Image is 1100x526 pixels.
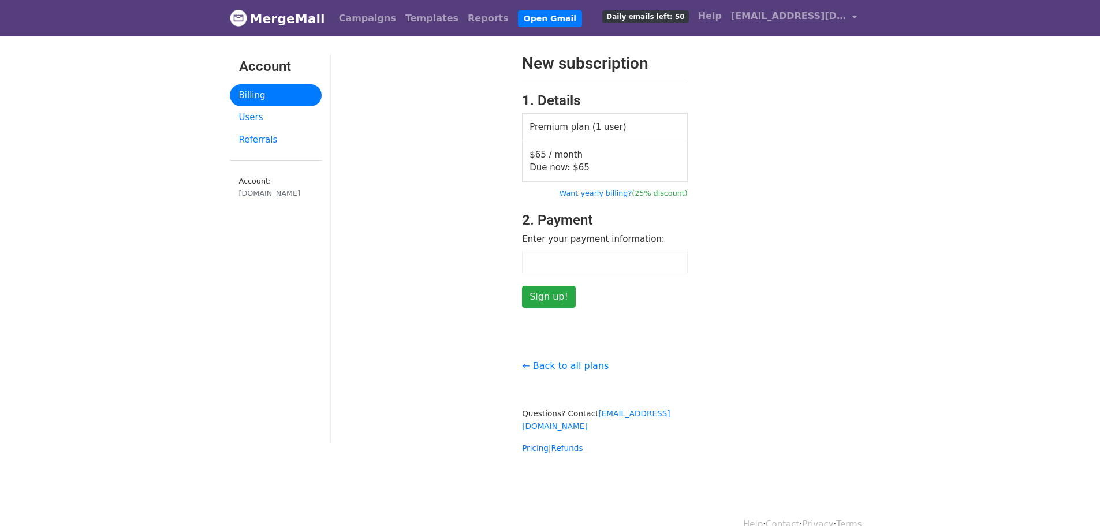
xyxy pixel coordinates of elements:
[401,7,463,30] a: Templates
[230,9,247,27] img: MergeMail logo
[239,58,312,75] h3: Account
[230,6,325,31] a: MergeMail
[522,233,665,246] label: Enter your payment information:
[522,443,583,453] small: |
[518,10,582,27] a: Open Gmail
[522,286,576,308] input: Sign up!
[522,409,670,431] small: Questions? Contact
[632,189,688,197] span: (25% discount)
[522,212,688,229] h3: 2. Payment
[530,162,590,173] span: Due now: $
[522,92,688,109] h3: 1. Details
[560,189,688,197] a: Want yearly billing?(25% discount)
[523,141,688,181] td: $65 / month
[693,5,726,28] a: Help
[239,188,312,199] div: [DOMAIN_NAME]
[731,9,847,23] span: [EMAIL_ADDRESS][DOMAIN_NAME]
[726,5,862,32] a: [EMAIL_ADDRESS][DOMAIN_NAME]
[598,5,693,28] a: Daily emails left: 50
[239,177,312,199] small: Account:
[551,443,583,453] a: Refunds
[522,54,688,73] h2: New subscription
[522,443,549,453] a: Pricing
[528,257,681,267] iframe: Güvenli kart ödeme giriş çerçevesi
[230,84,322,107] a: Billing
[230,129,322,151] a: Referrals
[602,10,688,23] span: Daily emails left: 50
[230,106,322,129] a: Users
[579,162,590,173] span: 65
[523,114,688,141] td: Premium plan (1 user)
[463,7,513,30] a: Reports
[522,409,670,431] a: [EMAIL_ADDRESS][DOMAIN_NAME]
[334,7,401,30] a: Campaigns
[522,360,609,371] a: ← Back to all plans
